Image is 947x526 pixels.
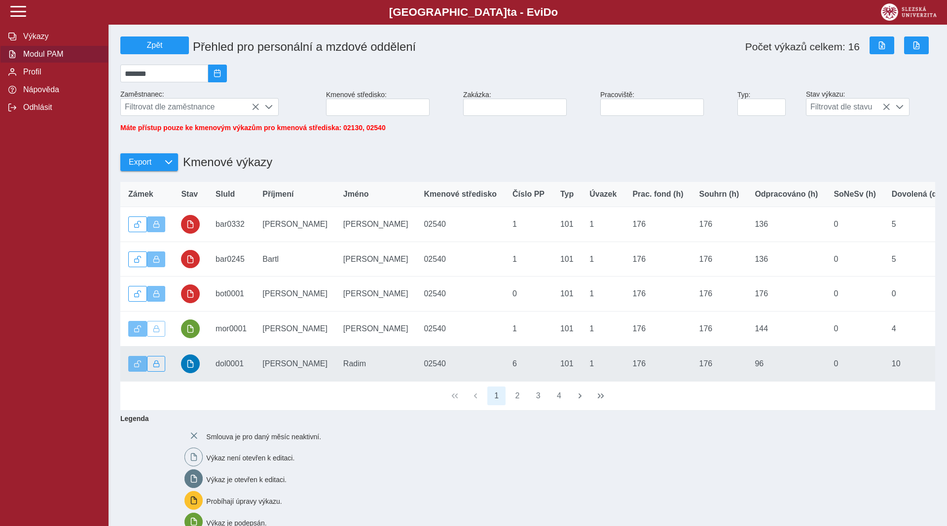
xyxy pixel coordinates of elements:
td: 0 [826,312,883,347]
td: 176 [624,277,691,312]
td: 96 [747,346,826,381]
span: Výkaz je otevřen k editaci. [206,476,287,484]
button: Výkaz je odemčen. [128,356,147,372]
td: [PERSON_NAME] [335,242,416,277]
span: Jméno [343,190,369,199]
div: Zakázka: [459,87,596,120]
td: 136 [747,207,826,242]
td: 0 [826,277,883,312]
img: logo_web_su.png [881,3,937,21]
td: 1 [582,277,624,312]
button: Uzamknout [147,356,166,372]
span: Počet výkazů celkem: 16 [745,41,860,53]
button: Export do Excelu [870,36,894,54]
b: Legenda [116,411,931,426]
td: 176 [692,207,747,242]
td: 02540 [416,346,505,381]
td: 101 [552,346,582,381]
button: podepsáno [181,319,200,338]
td: 0 [826,207,883,242]
td: [PERSON_NAME] [255,346,335,381]
td: 136 [747,242,826,277]
td: 02540 [416,312,505,347]
span: Máte přístup pouze ke kmenovým výkazům pro kmenová střediska: 02130, 02540 [120,124,386,132]
span: Kmenové středisko [424,190,497,199]
td: 1 [505,242,552,277]
td: 02540 [416,277,505,312]
td: [PERSON_NAME] [335,277,416,312]
td: 0 [505,277,552,312]
span: t [507,6,510,18]
span: SluId [216,190,235,199]
span: Výkazy [20,32,100,41]
td: 101 [552,242,582,277]
div: Typ: [733,87,802,120]
div: Stav výkazu: [802,86,939,120]
td: 02540 [416,242,505,277]
div: Zaměstnanec: [116,86,322,120]
button: Výkaz je odemčen. [128,321,147,337]
td: 0 [826,346,883,381]
span: Příjmení [262,190,293,199]
span: Probíhají úpravy výkazu. [206,497,282,505]
td: [PERSON_NAME] [255,277,335,312]
td: 1 [582,207,624,242]
td: 144 [747,312,826,347]
td: 1 [505,312,552,347]
td: mor0001 [208,312,255,347]
td: 0 [826,242,883,277]
button: uzamčeno [181,284,200,303]
td: dol0001 [208,346,255,381]
td: bot0001 [208,277,255,312]
button: uzamčeno [181,250,200,269]
button: Uzamknout lze pouze výkaz, který je podepsán a schválen. [147,321,166,337]
span: Číslo PP [512,190,545,199]
button: Odemknout výkaz. [128,216,147,232]
td: 176 [692,312,747,347]
td: [PERSON_NAME] [335,207,416,242]
span: o [551,6,558,18]
span: Odhlásit [20,103,100,112]
td: 1 [582,346,624,381]
span: Dovolená (d) [892,190,940,199]
span: Profil [20,68,100,76]
span: Výkaz není otevřen k editaci. [206,454,294,462]
td: 176 [692,242,747,277]
td: 176 [624,207,691,242]
button: 1 [487,386,506,405]
span: Úvazek [589,190,617,199]
span: Nápověda [20,85,100,94]
div: Kmenové středisko: [322,87,459,120]
button: schváleno [181,354,200,373]
td: bar0245 [208,242,255,277]
span: Modul PAM [20,50,100,59]
td: 02540 [416,207,505,242]
td: 1 [505,207,552,242]
span: Zpět [125,41,184,50]
div: Pracoviště: [596,87,733,120]
td: [PERSON_NAME] [335,312,416,347]
td: 176 [692,277,747,312]
span: Export [129,158,151,167]
button: Export do PDF [904,36,929,54]
button: 2 [508,386,527,405]
button: uzamčeno [181,215,200,234]
span: SoNeSv (h) [834,190,875,199]
td: 176 [747,277,826,312]
td: 1 [582,312,624,347]
td: bar0332 [208,207,255,242]
td: 1 [582,242,624,277]
b: [GEOGRAPHIC_DATA] a - Evi [30,6,917,19]
span: D [543,6,551,18]
span: Filtrovat dle stavu [806,99,890,115]
button: 4 [550,386,569,405]
td: 176 [624,346,691,381]
span: Souhrn (h) [699,190,739,199]
td: [PERSON_NAME] [255,312,335,347]
button: Výkaz uzamčen. [147,286,166,302]
td: 101 [552,277,582,312]
td: Bartl [255,242,335,277]
h1: Kmenové výkazy [178,150,272,174]
span: Filtrovat dle zaměstnance [121,99,259,115]
button: Odemknout výkaz. [128,251,147,267]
